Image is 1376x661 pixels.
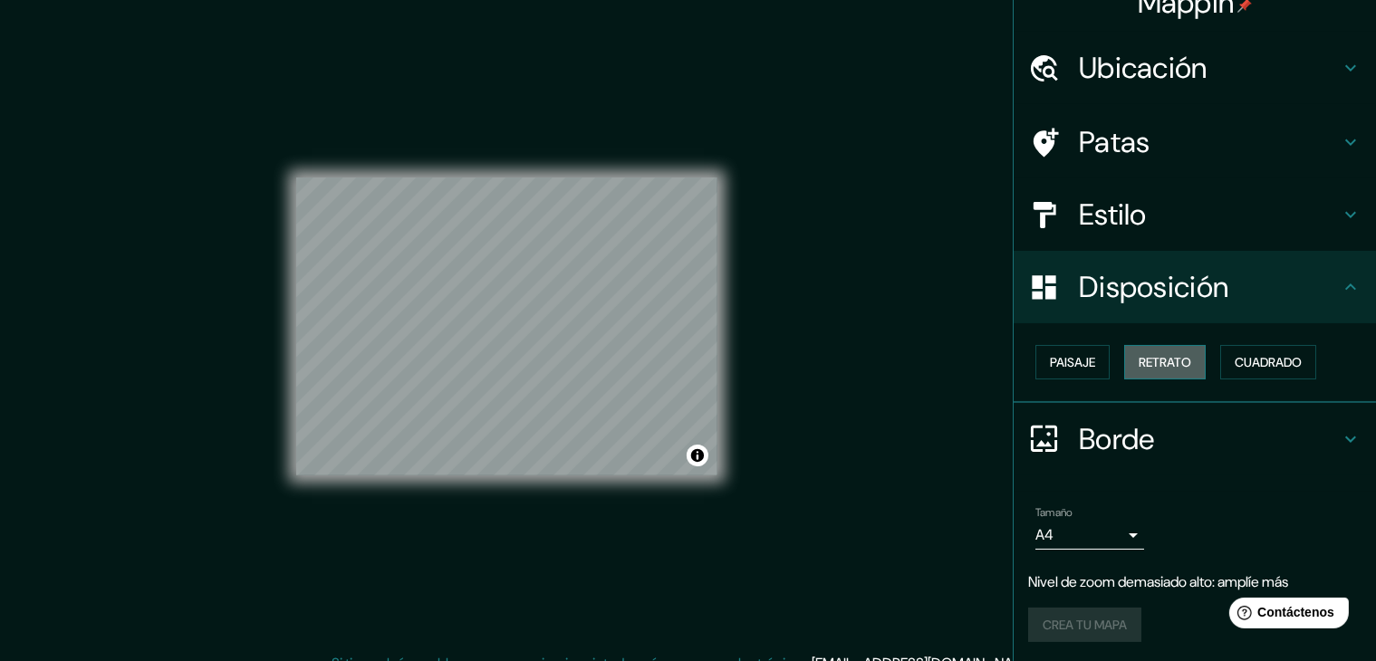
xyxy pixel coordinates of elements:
font: Retrato [1139,354,1191,370]
div: Patas [1014,106,1376,178]
div: Ubicación [1014,32,1376,104]
button: Cuadrado [1220,345,1316,379]
font: Paisaje [1050,354,1095,370]
font: Cuadrado [1235,354,1302,370]
font: Patas [1079,123,1150,161]
div: Estilo [1014,178,1376,251]
div: A4 [1035,521,1144,550]
button: Paisaje [1035,345,1110,379]
font: Ubicación [1079,49,1208,87]
font: Borde [1079,420,1155,458]
button: Activar o desactivar atribución [687,445,708,466]
font: Disposición [1079,268,1228,306]
button: Retrato [1124,345,1206,379]
font: Estilo [1079,196,1147,234]
iframe: Lanzador de widgets de ayuda [1215,590,1356,641]
font: A4 [1035,525,1054,544]
canvas: Mapa [296,177,717,475]
div: Borde [1014,403,1376,475]
font: Nivel de zoom demasiado alto: amplíe más [1028,572,1288,591]
div: Disposición [1014,251,1376,323]
font: Tamaño [1035,505,1073,520]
